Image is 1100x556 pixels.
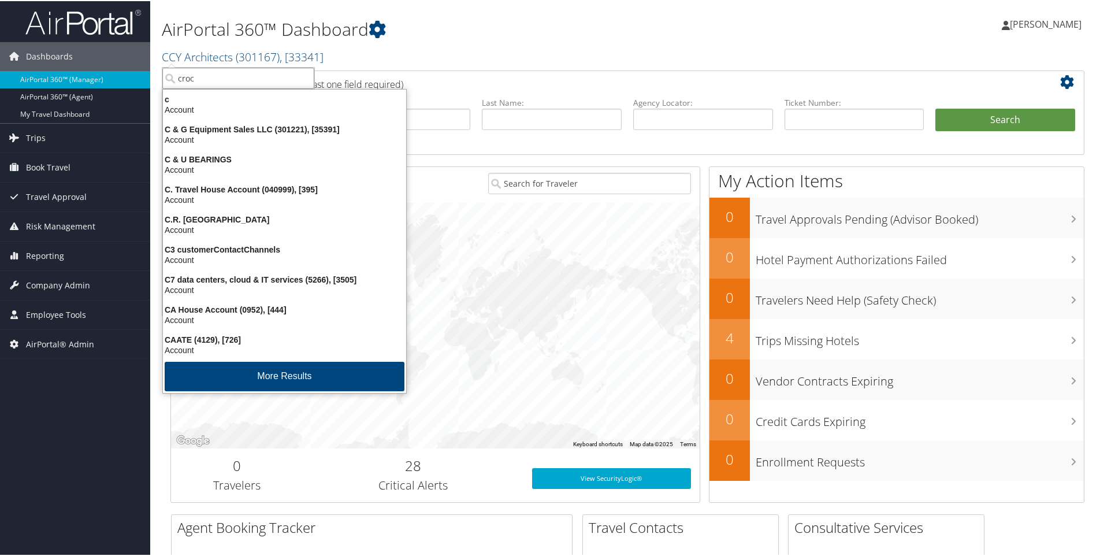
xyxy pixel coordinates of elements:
[680,440,696,446] a: Terms (opens in new tab)
[26,152,70,181] span: Book Travel
[488,172,691,193] input: Search for Traveler
[156,103,413,114] div: Account
[709,327,750,347] h2: 4
[709,206,750,225] h2: 0
[785,96,924,108] label: Ticket Number:
[156,344,413,354] div: Account
[162,66,314,88] input: Search Accounts
[756,326,1084,348] h3: Trips Missing Hotels
[709,399,1084,439] a: 0Credit Cards Expiring
[180,455,295,475] h2: 0
[280,48,324,64] span: , [ 33341 ]
[156,213,413,224] div: C.R. [GEOGRAPHIC_DATA]
[156,134,413,144] div: Account
[156,254,413,264] div: Account
[162,16,783,40] h1: AirPortal 360™ Dashboard
[26,329,94,358] span: AirPortal® Admin
[156,93,413,103] div: c
[709,197,1084,237] a: 0Travel Approvals Pending (Advisor Booked)
[26,299,86,328] span: Employee Tools
[156,333,413,344] div: CAATE (4129), [726]
[532,467,691,488] a: View SecurityLogic®
[156,273,413,284] div: C7 data centers, cloud & IT services (5266), [3505]
[26,123,46,151] span: Trips
[26,270,90,299] span: Company Admin
[709,408,750,428] h2: 0
[174,432,212,447] a: Open this area in Google Maps (opens a new window)
[709,168,1084,192] h1: My Action Items
[156,153,413,164] div: C & U BEARINGS
[156,314,413,324] div: Account
[794,517,984,536] h2: Consultative Services
[482,96,622,108] label: Last Name:
[26,181,87,210] span: Travel Approval
[180,72,999,91] h2: Airtinerary Lookup
[180,476,295,492] h3: Travelers
[156,224,413,234] div: Account
[165,361,404,390] button: More Results
[709,448,750,468] h2: 0
[156,243,413,254] div: C3 customerContactChannels
[756,286,1084,307] h3: Travelers Need Help (Safety Check)
[709,246,750,266] h2: 0
[589,517,778,536] h2: Travel Contacts
[174,432,212,447] img: Google
[709,439,1084,480] a: 0Enrollment Requests
[156,284,413,294] div: Account
[756,366,1084,388] h3: Vendor Contracts Expiring
[26,211,95,240] span: Risk Management
[293,77,403,90] span: (at least one field required)
[709,368,750,387] h2: 0
[312,476,515,492] h3: Critical Alerts
[156,164,413,174] div: Account
[573,439,623,447] button: Keyboard shortcuts
[25,8,141,35] img: airportal-logo.png
[236,48,280,64] span: ( 301167 )
[1002,6,1093,40] a: [PERSON_NAME]
[709,358,1084,399] a: 0Vendor Contracts Expiring
[162,48,324,64] a: CCY Architects
[633,96,773,108] label: Agency Locator:
[156,194,413,204] div: Account
[709,237,1084,277] a: 0Hotel Payment Authorizations Failed
[630,440,673,446] span: Map data ©2025
[935,108,1075,131] button: Search
[756,205,1084,227] h3: Travel Approvals Pending (Advisor Booked)
[156,123,413,134] div: C & G Equipment Sales LLC (301221), [35391]
[756,245,1084,267] h3: Hotel Payment Authorizations Failed
[709,318,1084,358] a: 4Trips Missing Hotels
[709,287,750,306] h2: 0
[156,183,413,194] div: C. Travel House Account (040999), [395]
[312,455,515,475] h2: 28
[756,447,1084,469] h3: Enrollment Requests
[156,303,413,314] div: CA House Account (0952), [444]
[26,41,73,70] span: Dashboards
[26,240,64,269] span: Reporting
[756,407,1084,429] h3: Credit Cards Expiring
[1010,17,1082,29] span: [PERSON_NAME]
[177,517,572,536] h2: Agent Booking Tracker
[709,277,1084,318] a: 0Travelers Need Help (Safety Check)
